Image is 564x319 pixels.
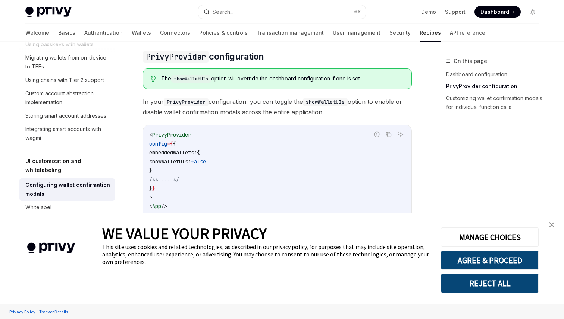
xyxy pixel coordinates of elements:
[102,243,430,265] div: This site uses cookies and related technologies, as described in our privacy policy, for purposes...
[25,76,104,84] div: Using chains with Tier 2 support
[19,51,115,73] a: Migrating wallets from on-device to TEEs
[173,140,176,147] span: {
[353,9,361,15] span: ⌘ K
[450,24,485,42] a: API reference
[152,203,161,210] span: App
[171,75,211,83] code: showWalletUIs
[164,98,209,106] code: PrivyProvider
[19,73,115,87] a: Using chains with Tier 2 support
[421,8,436,16] a: Demo
[197,149,200,156] span: {
[160,24,190,42] a: Connectors
[19,178,115,201] a: Configuring wallet confirmation modals
[11,232,91,264] img: company logo
[149,167,152,174] span: }
[384,130,394,139] button: Copy the contents from the code block
[25,89,110,107] div: Custom account abstraction implementation
[102,224,267,243] span: WE VALUE YOUR PRIVACY
[333,24,380,42] a: User management
[213,7,234,16] div: Search...
[25,181,110,198] div: Configuring wallet confirmation modals
[152,131,191,138] span: PrivyProvider
[191,158,206,165] span: false
[25,203,51,212] div: Whitelabel
[25,125,110,143] div: Integrating smart accounts with wagmi
[37,305,70,318] a: Tracker Details
[143,51,209,63] code: PrivyProvider
[25,111,106,120] div: Storing smart account addresses
[446,92,545,113] a: Customizing wallet confirmation modals for individual function calls
[549,222,554,227] img: close banner
[155,212,194,218] span: PrivyProvider
[389,24,411,42] a: Security
[527,6,539,18] button: Toggle dark mode
[149,203,152,210] span: <
[441,274,539,293] button: REJECT ALL
[454,57,487,66] span: On this page
[446,80,545,92] a: PrivyProvider configuration
[198,5,366,19] button: Search...⌘K
[132,24,151,42] a: Wallets
[19,87,115,109] a: Custom account abstraction implementation
[149,194,152,201] span: >
[149,212,155,218] span: </
[25,24,49,42] a: Welcome
[19,109,115,122] a: Storing smart account addresses
[25,157,115,175] h5: UI customization and whitelabeling
[167,140,170,147] span: =
[143,51,264,63] span: configuration
[149,149,197,156] span: embeddedWallets:
[84,24,123,42] a: Authentication
[446,68,545,80] a: Dashboard configuration
[19,201,115,214] a: Whitelabel
[544,217,559,232] a: close banner
[199,24,248,42] a: Policies & controls
[151,76,156,82] svg: Tip
[441,251,539,270] button: AGREE & PROCEED
[25,53,110,71] div: Migrating wallets from on-device to TEEs
[303,98,348,106] code: showWalletUIs
[161,203,167,210] span: />
[161,75,404,83] div: The option will override the dashboard configuration if one is set.
[149,185,152,192] span: }
[143,96,412,117] span: In your configuration, you can toggle the option to enable or disable wallet confirmation modals ...
[149,131,152,138] span: <
[372,130,382,139] button: Report incorrect code
[257,24,324,42] a: Transaction management
[474,6,521,18] a: Dashboard
[58,24,75,42] a: Basics
[445,8,466,16] a: Support
[7,305,37,318] a: Privacy Policy
[149,140,167,147] span: config
[441,227,539,247] button: MANAGE CHOICES
[149,158,191,165] span: showWalletUIs:
[19,122,115,145] a: Integrating smart accounts with wagmi
[194,212,197,218] span: >
[420,24,441,42] a: Recipes
[152,185,155,192] span: }
[480,8,509,16] span: Dashboard
[25,7,72,17] img: light logo
[170,140,173,147] span: {
[396,130,405,139] button: Ask AI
